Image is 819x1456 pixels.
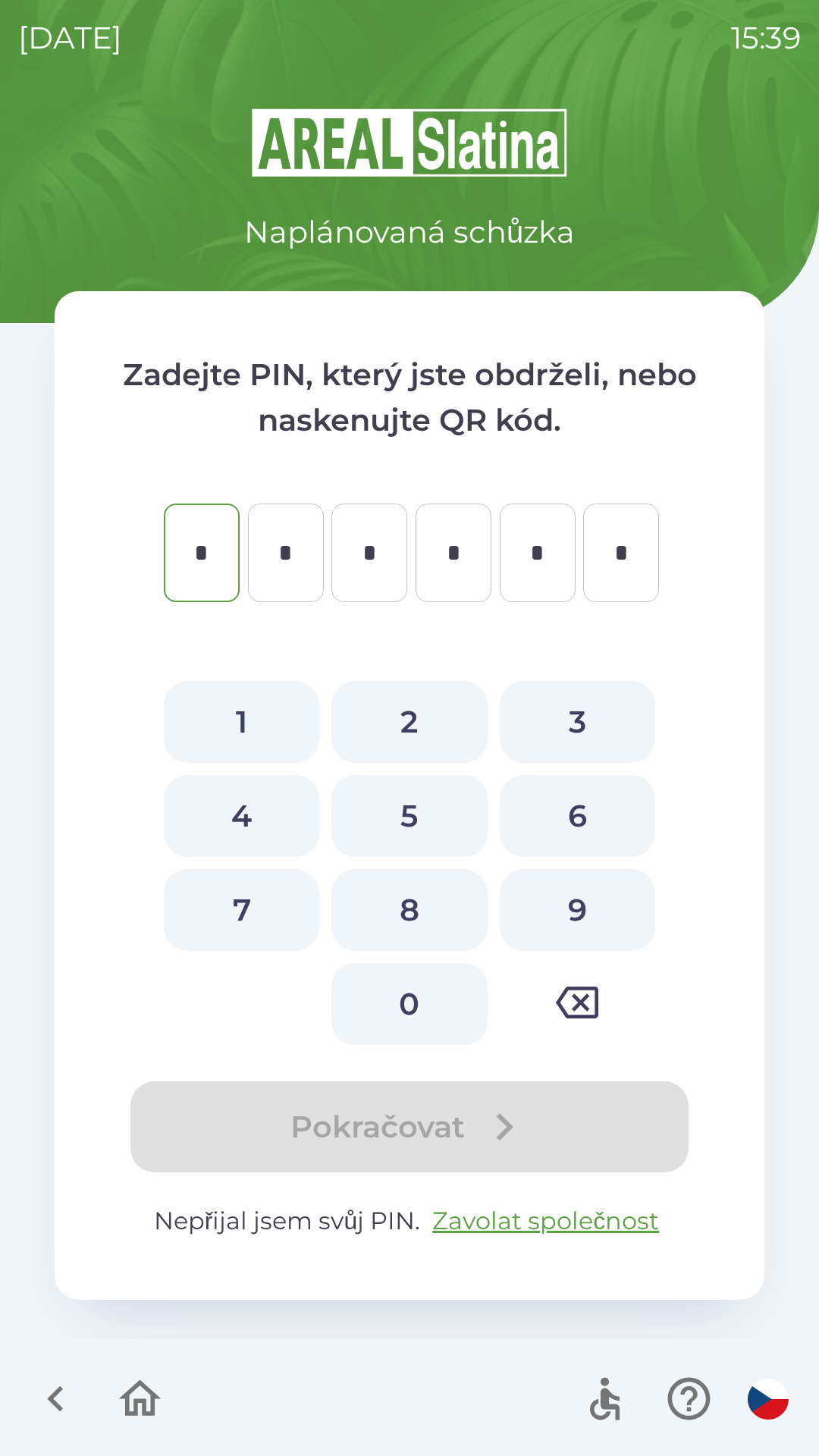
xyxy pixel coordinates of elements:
[18,15,122,61] p: [DATE]
[500,775,655,857] button: 6
[244,209,575,255] p: Naplánovaná schůzka
[164,775,319,857] button: 4
[748,1379,789,1420] img: cs flag
[55,106,764,179] img: Logo
[164,681,319,763] button: 1
[115,1203,704,1239] p: Nepřijal jsem svůj PIN.
[500,869,655,951] button: 9
[115,352,704,443] p: Zadejte PIN, který jste obdrželi, nebo naskenujte QR kód.
[164,869,319,951] button: 7
[331,775,487,857] button: 5
[331,869,487,951] button: 8
[331,963,487,1045] button: 0
[731,15,801,61] p: 15:39
[500,681,655,763] button: 3
[426,1203,665,1239] button: Zavolat společnost
[331,681,487,763] button: 2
